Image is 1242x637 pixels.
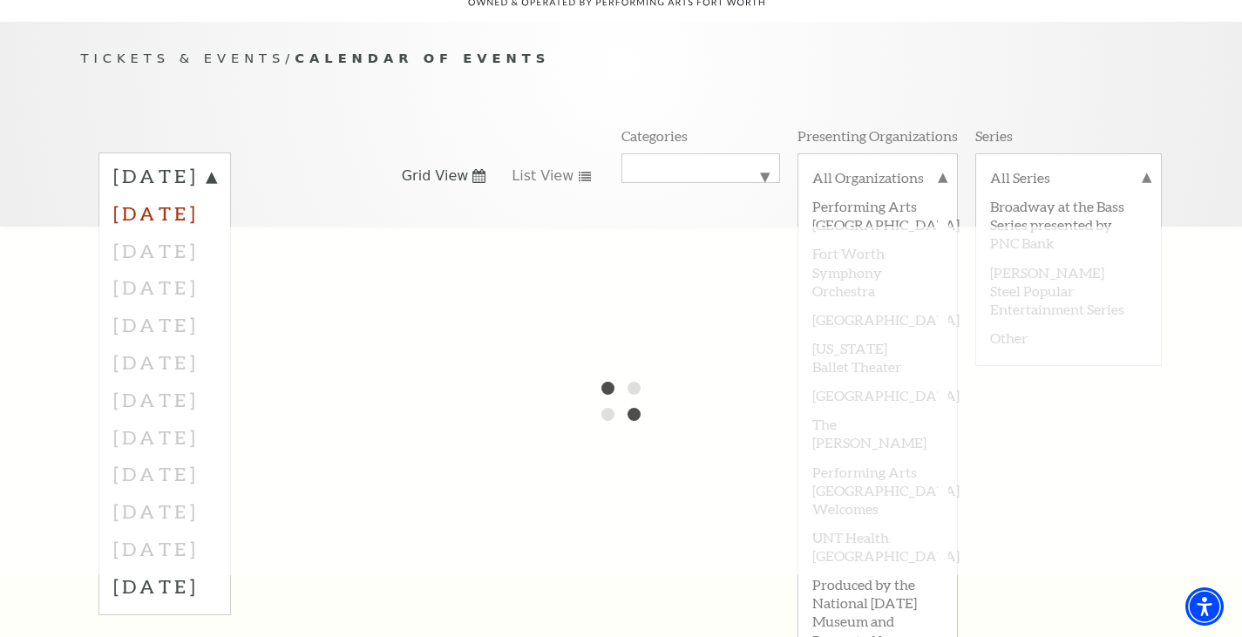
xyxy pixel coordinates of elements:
p: Categories [621,126,688,145]
label: Broadway at the Bass Series presented by PNC Bank [990,191,1147,256]
span: Calendar of Events [295,51,550,65]
label: [DATE] [113,567,216,605]
span: Grid View [402,166,469,186]
p: / [81,48,1162,70]
span: List View [512,166,573,186]
label: All Organizations [812,168,943,191]
label: Performing Arts [GEOGRAPHIC_DATA] [812,191,943,238]
label: All Series [990,168,1147,191]
label: [DATE] [113,194,216,232]
p: Series [975,126,1013,145]
p: Presenting Organizations [797,126,958,145]
div: Accessibility Menu [1185,587,1224,626]
span: Tickets & Events [81,51,286,65]
label: [DATE] [113,163,216,194]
